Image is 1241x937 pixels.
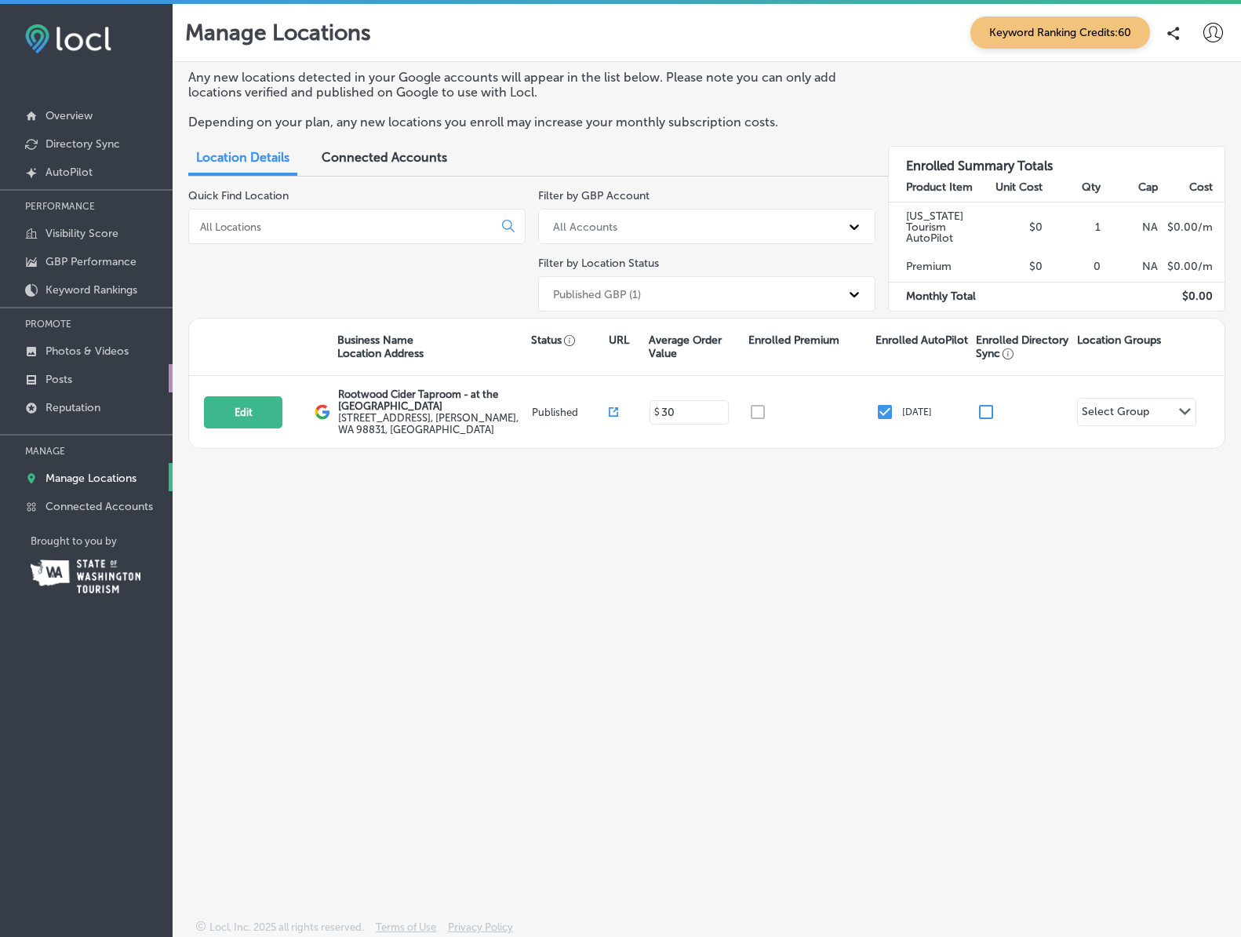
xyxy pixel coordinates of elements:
[889,282,985,311] td: Monthly Total
[1082,405,1149,423] div: Select Group
[906,180,973,194] strong: Product Item
[188,115,862,129] p: Depending on your plan, any new locations you enroll may increase your monthly subscription costs.
[45,500,153,513] p: Connected Accounts
[45,401,100,414] p: Reputation
[553,220,617,233] div: All Accounts
[1101,253,1159,282] td: NA
[985,202,1043,253] td: $0
[1043,253,1101,282] td: 0
[531,334,609,347] p: Status
[985,253,1043,282] td: $0
[45,472,136,485] p: Manage Locations
[553,287,641,301] div: Published GBP (1)
[315,404,330,420] img: logo
[196,150,289,165] span: Location Details
[188,189,289,202] label: Quick Find Location
[45,345,129,358] p: Photos & Videos
[875,334,968,347] p: Enrolled AutoPilot
[198,220,489,234] input: All Locations
[889,147,1225,173] h3: Enrolled Summary Totals
[45,109,93,122] p: Overview
[204,396,282,428] button: Edit
[45,255,136,268] p: GBP Performance
[1159,173,1225,202] th: Cost
[1101,173,1159,202] th: Cap
[532,407,610,418] p: Published
[185,20,371,46] p: Manage Locations
[1159,202,1225,253] td: $ 0.00 /m
[338,388,528,412] p: Rootwood Cider Taproom - at the [GEOGRAPHIC_DATA]
[188,70,862,100] p: Any new locations detected in your Google accounts will appear in the list below. Please note you...
[322,150,447,165] span: Connected Accounts
[538,189,650,202] label: Filter by GBP Account
[649,334,741,360] p: Average Order Value
[1043,202,1101,253] td: 1
[209,921,364,933] p: Locl, Inc. 2025 all rights reserved.
[31,560,140,593] img: Washington Tourism
[1159,253,1225,282] td: $ 0.00 /m
[1159,282,1225,311] td: $ 0.00
[889,202,985,253] td: [US_STATE] Tourism AutoPilot
[45,227,118,240] p: Visibility Score
[1077,334,1161,347] p: Location Groups
[25,24,111,53] img: fda3e92497d09a02dc62c9cd864e3231.png
[985,173,1043,202] th: Unit Cost
[31,535,173,547] p: Brought to you by
[889,253,985,282] td: Premium
[45,283,137,297] p: Keyword Rankings
[338,412,528,436] label: [STREET_ADDRESS] , [PERSON_NAME], WA 98831, [GEOGRAPHIC_DATA]
[45,166,93,179] p: AutoPilot
[902,407,932,417] p: [DATE]
[748,334,839,347] p: Enrolled Premium
[45,373,72,386] p: Posts
[1043,173,1101,202] th: Qty
[609,334,629,347] p: URL
[45,137,120,151] p: Directory Sync
[976,334,1068,360] p: Enrolled Directory Sync
[970,16,1150,49] span: Keyword Ranking Credits: 60
[654,407,660,417] p: $
[538,257,659,270] label: Filter by Location Status
[337,334,424,360] p: Business Name Location Address
[1101,202,1159,253] td: NA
